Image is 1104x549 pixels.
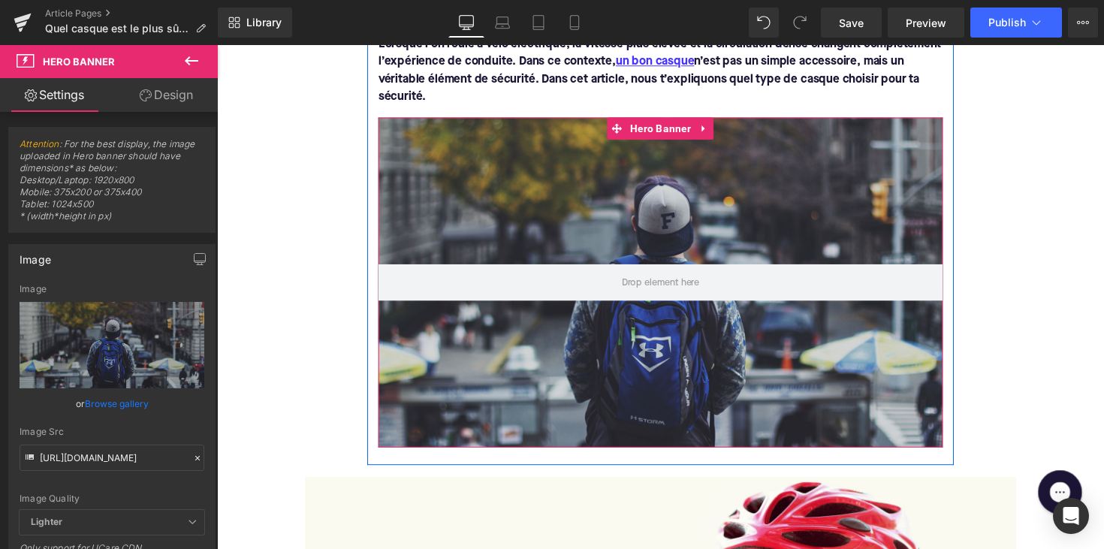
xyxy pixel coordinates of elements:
span: : For the best display, the image uploaded in Hero banner should have dimensions* as below: Deskt... [20,138,204,232]
button: More [1068,8,1098,38]
a: un bon casque [409,8,489,26]
div: Image Src [20,427,204,437]
a: New Library [218,8,292,38]
button: Redo [785,8,815,38]
a: Expand / Collapse [490,74,509,97]
a: Tablet [520,8,557,38]
iframe: Gorgias live chat messenger [834,430,894,486]
a: Browse gallery [85,391,149,417]
a: Mobile [557,8,593,38]
a: Design [112,78,221,112]
a: Article Pages [45,8,218,20]
a: Desktop [448,8,484,38]
span: Hero Banner [43,56,115,68]
div: Image Quality [20,493,204,504]
input: Link [20,445,204,471]
a: Attention [20,138,59,149]
span: Library [246,16,282,29]
b: Lighter [31,516,62,527]
span: Quel casque est le plus sûr pour un vélo électrique ? [45,23,189,35]
div: Image [20,284,204,294]
div: or [20,396,204,412]
div: Image [20,245,51,266]
span: Hero Banner [419,74,489,97]
a: Preview [888,8,964,38]
div: Open Intercom Messenger [1053,498,1089,534]
span: Publish [988,17,1026,29]
span: Preview [906,15,946,31]
a: Laptop [484,8,520,38]
button: Publish [970,8,1062,38]
button: Undo [749,8,779,38]
span: Save [839,15,864,31]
